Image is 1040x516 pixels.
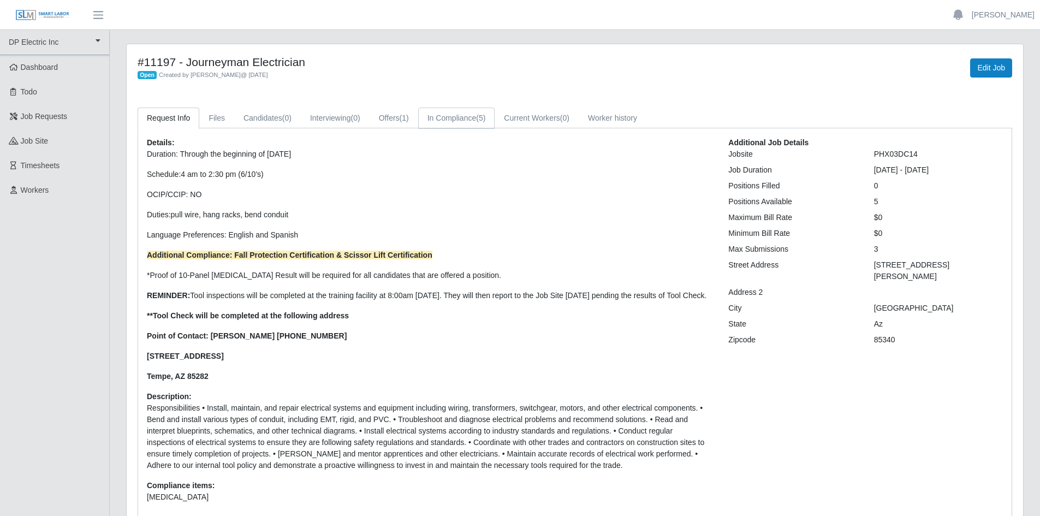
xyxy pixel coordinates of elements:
[476,114,485,122] span: (5)
[147,491,712,503] li: [MEDICAL_DATA]
[147,229,712,241] p: Language Preferences: English and Spanish
[866,244,1011,255] div: 3
[21,161,60,170] span: Timesheets
[138,108,199,129] a: Request Info
[147,209,712,221] p: Duties:
[866,196,1011,207] div: 5
[720,180,865,192] div: Positions Filled
[301,108,370,129] a: Interviewing
[866,318,1011,330] div: Az
[147,169,712,180] p: Schedule:
[147,251,432,259] strong: Additional Compliance: Fall Protection Certification & Scissor Lift Certification
[171,210,289,219] span: pull wire, hang racks, bend conduit
[720,164,865,176] div: Job Duration
[866,149,1011,160] div: PHX03DC14
[720,318,865,330] div: State
[728,138,809,147] b: Additional Job Details
[147,402,712,471] p: Responsibilities • Install, maintain, and repair electrical systems and equipment including wirin...
[972,9,1035,21] a: [PERSON_NAME]
[418,108,495,129] a: In Compliance
[720,303,865,314] div: City
[720,212,865,223] div: Maximum Bill Rate
[720,149,865,160] div: Jobsite
[400,114,409,122] span: (1)
[970,58,1012,78] a: Edit Job
[21,63,58,72] span: Dashboard
[234,108,301,129] a: Candidates
[147,189,712,200] p: OCIP/CCIP: NO
[720,334,865,346] div: Zipcode
[866,164,1011,176] div: [DATE] - [DATE]
[147,291,190,300] strong: REMINDER:
[866,303,1011,314] div: [GEOGRAPHIC_DATA]
[495,108,579,129] a: Current Workers
[21,186,49,194] span: Workers
[21,87,37,96] span: Todo
[15,9,70,21] img: SLM Logo
[159,72,268,78] span: Created by [PERSON_NAME] @ [DATE]
[351,114,360,122] span: (0)
[866,259,1011,282] div: [STREET_ADDRESS][PERSON_NAME]
[282,114,292,122] span: (0)
[147,392,192,401] b: Description:
[21,137,49,145] span: job site
[147,290,712,301] p: Tool inspections will be completed at the training facility at 8:00am [DATE]. They will then repo...
[866,180,1011,192] div: 0
[181,170,263,179] span: 4 am to 2:30 pm (6/10’s)
[147,270,712,281] p: *Proof of 10-Panel [MEDICAL_DATA] Result will be required for all candidates that are offered a p...
[21,112,68,121] span: Job Requests
[147,311,349,320] strong: **Tool Check will be completed at the following address
[720,287,865,298] div: Address 2
[579,108,646,129] a: Worker history
[147,331,347,340] strong: Point of Contact: [PERSON_NAME] [PHONE_NUMBER]
[147,481,215,490] b: Compliance items:
[720,196,865,207] div: Positions Available
[866,334,1011,346] div: 85340
[720,259,865,282] div: Street Address
[147,138,175,147] b: Details:
[560,114,569,122] span: (0)
[199,108,234,129] a: Files
[147,372,209,381] strong: Tempe, AZ 85282
[138,71,157,80] span: Open
[866,228,1011,239] div: $0
[866,212,1011,223] div: $0
[720,228,865,239] div: Minimum Bill Rate
[138,55,641,69] h4: #11197 - Journeyman Electrician
[720,244,865,255] div: Max Submissions
[147,352,224,360] strong: [STREET_ADDRESS]
[147,149,712,160] p: Duration: Through the beginning of [DATE]
[370,108,418,129] a: Offers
